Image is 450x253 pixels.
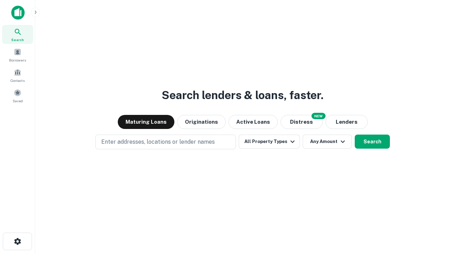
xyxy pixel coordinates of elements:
[177,115,226,129] button: Originations
[2,45,33,64] a: Borrowers
[9,57,26,63] span: Borrowers
[229,115,278,129] button: Active Loans
[2,86,33,105] a: Saved
[13,98,23,104] span: Saved
[118,115,174,129] button: Maturing Loans
[11,78,25,83] span: Contacts
[2,25,33,44] a: Search
[281,115,323,129] button: Search distressed loans with lien and other non-mortgage details.
[355,135,390,149] button: Search
[95,135,236,149] button: Enter addresses, locations or lender names
[326,115,368,129] button: Lenders
[162,87,323,104] h3: Search lenders & loans, faster.
[239,135,300,149] button: All Property Types
[311,113,326,119] div: NEW
[415,197,450,231] iframe: Chat Widget
[101,138,215,146] p: Enter addresses, locations or lender names
[11,6,25,20] img: capitalize-icon.png
[2,66,33,85] a: Contacts
[303,135,352,149] button: Any Amount
[11,37,24,43] span: Search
